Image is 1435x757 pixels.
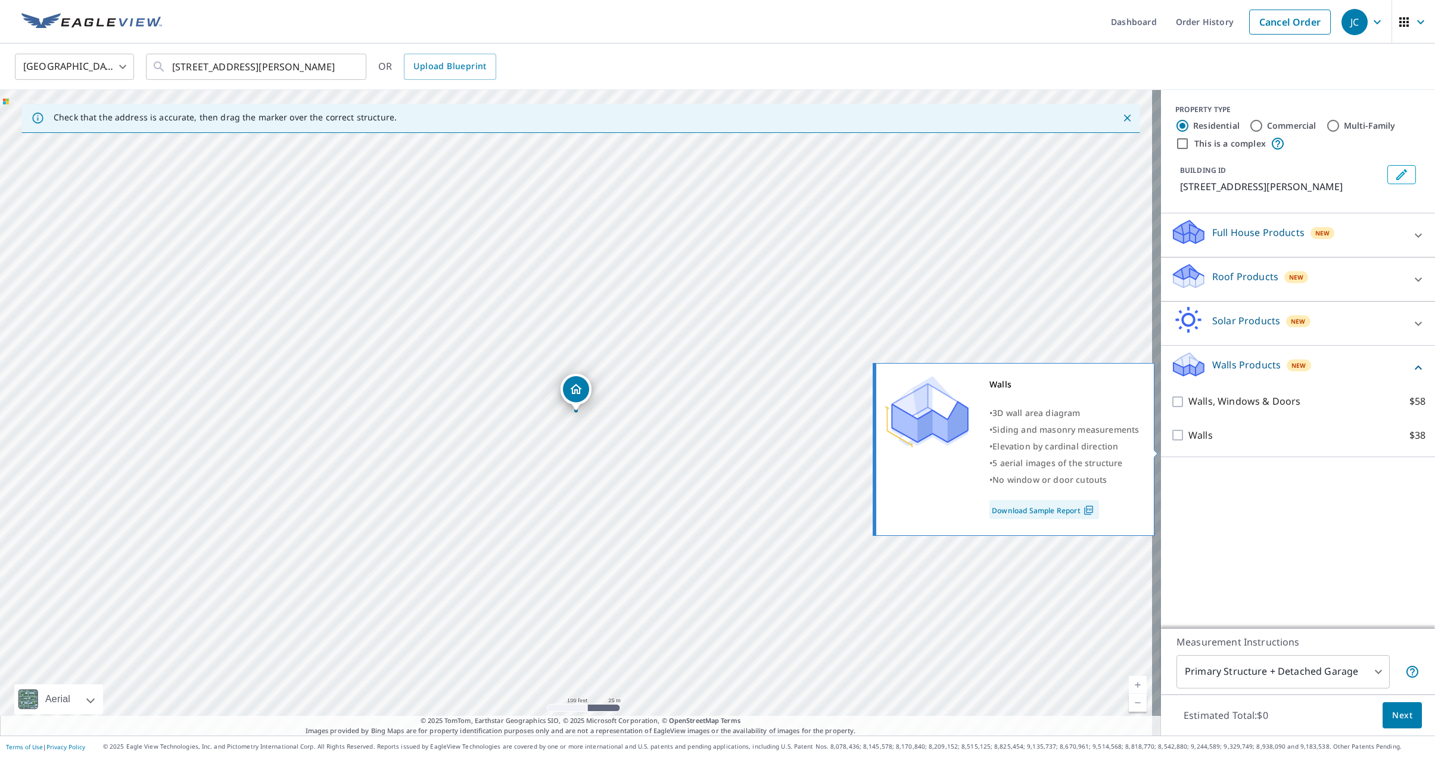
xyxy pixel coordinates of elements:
[1409,428,1425,443] p: $38
[103,742,1429,751] p: © 2025 Eagle View Technologies, Inc. and Pictometry International Corp. All Rights Reserved. Repo...
[989,500,1099,519] a: Download Sample Report
[1176,635,1420,649] p: Measurement Instructions
[1409,394,1425,409] p: $58
[21,13,162,31] img: EV Logo
[989,376,1139,393] div: Walls
[1212,225,1305,240] p: Full House Products
[1344,120,1396,132] label: Multi-Family
[1212,358,1281,372] p: Walls Products
[1180,179,1383,194] p: [STREET_ADDRESS][PERSON_NAME]
[1175,104,1421,115] div: PROPERTY TYPE
[1289,272,1304,282] span: New
[15,50,134,83] div: [GEOGRAPHIC_DATA]
[989,421,1139,438] div: •
[42,684,74,714] div: Aerial
[1291,361,1306,370] span: New
[1212,314,1280,328] p: Solar Products
[1171,350,1425,384] div: Walls ProductsNew
[1176,655,1390,688] div: Primary Structure + Detached Garage
[992,457,1122,469] span: 5 aerial images of the structure
[14,684,103,714] div: Aerial
[1194,138,1266,150] label: This is a complex
[1212,269,1278,284] p: Roof Products
[1171,218,1425,252] div: Full House ProductsNew
[1129,694,1147,712] a: Current Level 18, Zoom Out
[172,50,342,83] input: Search by address or latitude-longitude
[421,716,740,726] span: © 2025 TomTom, Earthstar Geographics SIO, © 2025 Microsoft Corporation, ©
[413,59,486,74] span: Upload Blueprint
[1405,665,1420,679] span: Your report will include the primary structure and a detached garage if one exists.
[561,374,592,411] div: Dropped pin, building 1, Residential property, 6141 Summerville Ln Liberty Twp, OH 45011
[1392,708,1412,723] span: Next
[989,471,1139,488] div: •
[989,405,1139,421] div: •
[1171,262,1425,296] div: Roof ProductsNew
[1267,120,1316,132] label: Commercial
[992,474,1107,485] span: No window or door cutouts
[404,54,496,80] a: Upload Blueprint
[1291,317,1306,326] span: New
[378,54,496,80] div: OR
[1171,306,1425,340] div: Solar ProductsNew
[885,376,969,448] img: Premium
[6,743,85,750] p: |
[1119,110,1135,126] button: Close
[989,455,1139,471] div: •
[1315,228,1330,238] span: New
[1341,9,1368,35] div: JC
[46,743,85,751] a: Privacy Policy
[1383,702,1422,729] button: Next
[6,743,43,751] a: Terms of Use
[1188,394,1300,409] p: Walls, Windows & Doors
[992,424,1139,435] span: Siding and masonry measurements
[1174,702,1278,728] p: Estimated Total: $0
[721,716,740,725] a: Terms
[1387,165,1416,184] button: Edit building 1
[669,716,719,725] a: OpenStreetMap
[1180,165,1226,175] p: BUILDING ID
[992,440,1118,452] span: Elevation by cardinal direction
[992,407,1080,418] span: 3D wall area diagram
[1249,10,1331,35] a: Cancel Order
[989,438,1139,455] div: •
[1193,120,1240,132] label: Residential
[54,112,397,123] p: Check that the address is accurate, then drag the marker over the correct structure.
[1188,428,1213,443] p: Walls
[1129,676,1147,694] a: Current Level 18, Zoom In
[1081,505,1097,516] img: Pdf Icon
